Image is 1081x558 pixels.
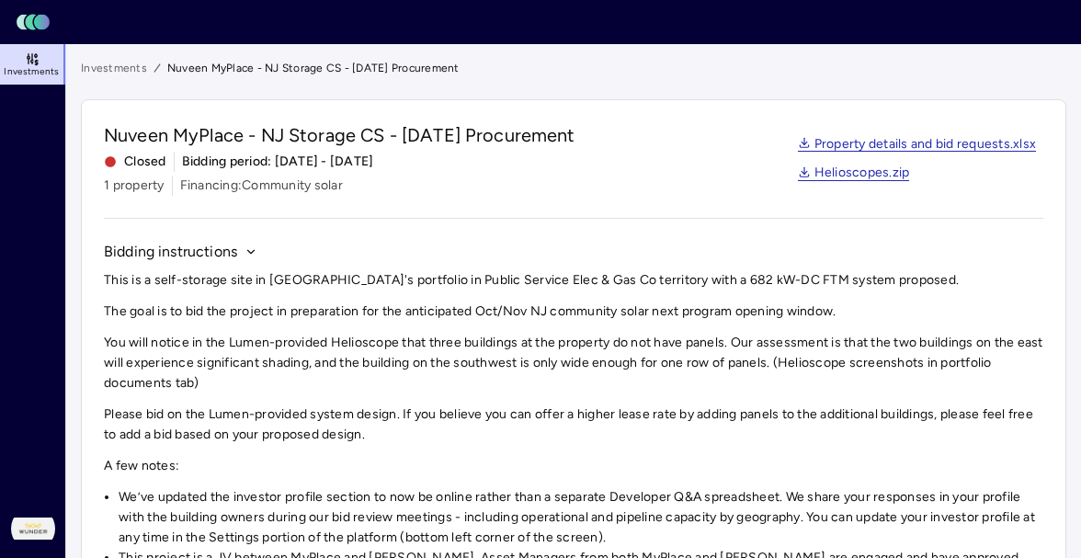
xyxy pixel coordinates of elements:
a: Investments [81,59,147,77]
img: Wunder [11,507,55,551]
a: Helioscopes.zip [798,166,910,181]
span: Bidding period: [DATE] - [DATE] [182,152,374,172]
p: The goal is to bid the project in preparation for the anticipated Oct/Nov NJ community solar next... [104,302,1043,322]
span: Closed [104,152,166,172]
span: Bidding instructions [104,241,237,263]
span: Nuveen MyPlace - NJ Storage CS - [DATE] Procurement [104,122,575,148]
p: Please bid on the Lumen-provided system design. If you believe you can offer a higher lease rate ... [104,404,1043,445]
p: A few notes: [104,456,1043,476]
span: 1 property [104,176,165,196]
span: Investments [4,66,59,77]
span: Nuveen MyPlace - NJ Storage CS - [DATE] Procurement [167,59,460,77]
p: You will notice in the Lumen-provided Helioscope that three buildings at the property do not have... [104,333,1043,393]
p: This is a self-storage site in [GEOGRAPHIC_DATA]'s portfolio in Public Service Elec & Gas Co terr... [104,270,1043,290]
span: Financing: Community solar [180,176,343,196]
li: We’ve updated the investor profile section to now be online rather than a separate Developer Q&A ... [119,487,1043,548]
button: Bidding instructions [104,241,257,263]
nav: breadcrumb [81,59,1066,77]
a: Property details and bid requests.xlsx [798,138,1037,153]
